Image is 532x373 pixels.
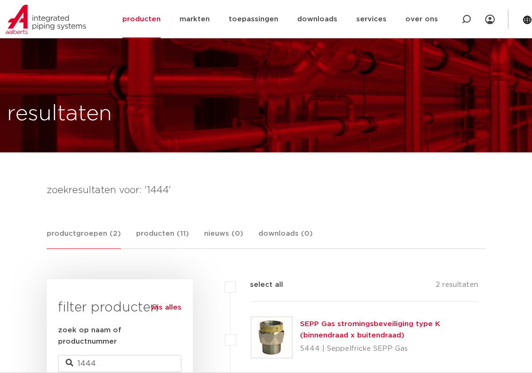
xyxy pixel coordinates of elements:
a: nieuws (0) [204,228,243,249]
h1: resultaten [7,99,112,129]
a: wis alles [151,302,181,313]
h3: filter producten [58,298,181,317]
img: Thumbnail for SEPP Gas stromingsbeveiliging type K (binnendraad x buitendraad) [251,317,292,358]
a: SEPP Gas stromingsbeveiliging type K (binnendraad x buitendraad) [300,320,440,339]
label: select all [236,279,283,291]
label: zoek op naam of productnummer [58,325,181,347]
a: producten (11) [136,228,189,249]
p: 2 resultaten [436,279,478,294]
a: productgroepen (2) [47,228,121,249]
input: zoeken [58,355,181,372]
h4: zoekresultaten voor: '1444' [47,183,485,198]
a: downloads (0) [258,228,313,249]
p: 5444 | Seppelfricke SEPP Gas [300,341,478,356]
